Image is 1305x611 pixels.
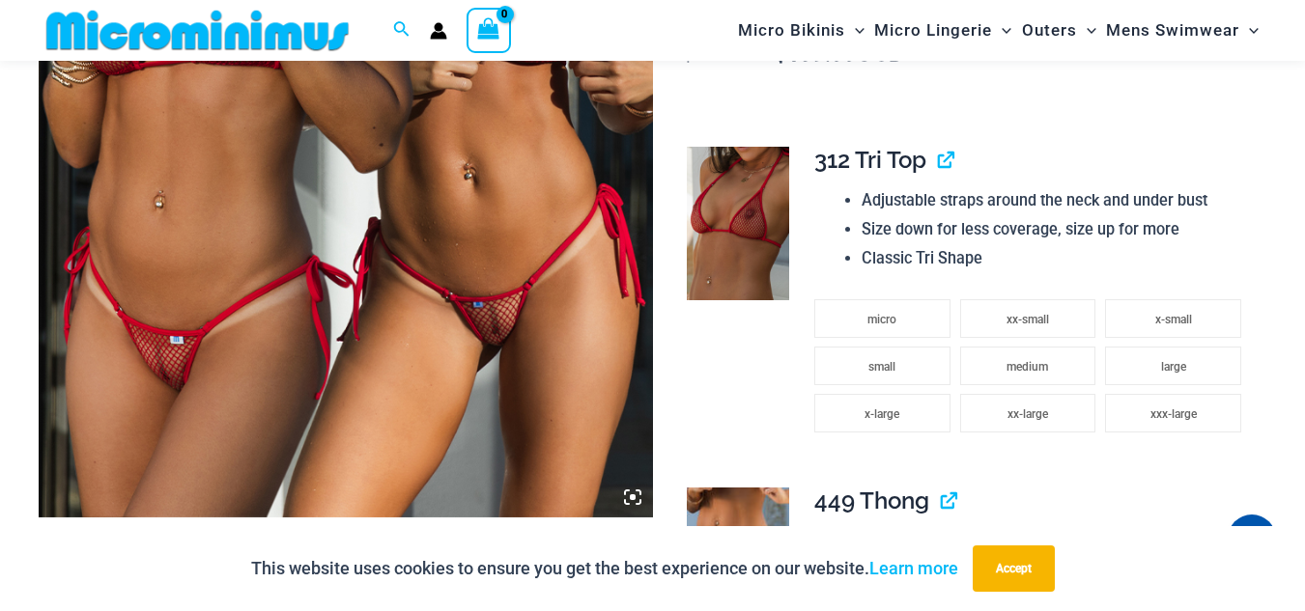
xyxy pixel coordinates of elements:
[1022,6,1077,55] span: Outers
[1150,407,1197,421] span: xxx-large
[467,8,511,52] a: View Shopping Cart, empty
[1155,313,1192,326] span: x-small
[869,558,958,578] a: Learn more
[960,299,1096,338] li: xx-small
[251,554,958,583] p: This website uses cookies to ensure you get the best experience on our website.
[992,6,1011,55] span: Menu Toggle
[730,3,1266,58] nav: Site Navigation
[960,347,1096,385] li: medium
[814,299,950,338] li: micro
[862,215,1251,244] li: Size down for less coverage, size up for more
[1007,360,1048,374] span: medium
[1105,347,1241,385] li: large
[1239,6,1259,55] span: Menu Toggle
[1105,394,1241,432] li: xxx-large
[814,347,950,385] li: small
[814,394,950,432] li: x-large
[867,313,896,326] span: micro
[738,6,845,55] span: Micro Bikinis
[874,6,992,55] span: Micro Lingerie
[1105,299,1241,338] li: x-small
[393,18,411,42] a: Search icon link
[1007,407,1048,421] span: xx-large
[868,360,895,374] span: small
[814,146,926,174] span: 312 Tri Top
[960,394,1096,432] li: xx-large
[869,6,1016,55] a: Micro LingerieMenu ToggleMenu Toggle
[862,244,1251,273] li: Classic Tri Shape
[1106,6,1239,55] span: Mens Swimwear
[865,407,899,421] span: x-large
[973,545,1055,592] button: Accept
[1077,6,1096,55] span: Menu Toggle
[862,186,1251,215] li: Adjustable straps around the neck and under bust
[733,6,869,55] a: Micro BikinisMenu ToggleMenu Toggle
[845,6,865,55] span: Menu Toggle
[687,147,789,300] img: Summer Storm Red 312 Tri Top
[1007,313,1049,326] span: xx-small
[814,486,929,514] span: 449 Thong
[39,9,356,52] img: MM SHOP LOGO FLAT
[1101,6,1263,55] a: Mens SwimwearMenu ToggleMenu Toggle
[1161,360,1186,374] span: large
[1017,6,1101,55] a: OutersMenu ToggleMenu Toggle
[430,22,447,40] a: Account icon link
